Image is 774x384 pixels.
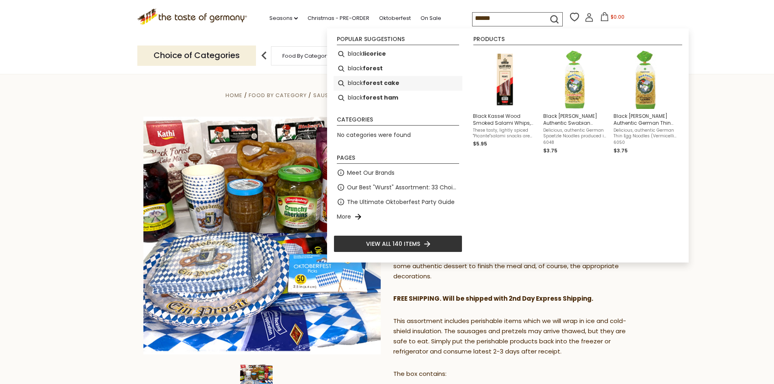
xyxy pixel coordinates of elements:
a: On Sale [421,14,441,23]
img: previous arrow [256,48,272,64]
a: The Ultimate Oktoberfest Party Guide [347,197,455,207]
span: No categories were found [337,131,411,139]
a: Seasons [269,14,298,23]
span: Delicious, authentic German Spaetzle Noodles produced in the heart of the [GEOGRAPHIC_DATA]. Perf... [543,128,607,139]
a: Home [225,91,243,99]
img: Black Forest Girl Authentic Thin Egg Noodles Vermicelli [616,50,675,109]
li: Pages [337,155,459,164]
img: The Taste of Germany Oktoberfest Party Box for 8, Perishable [143,117,381,354]
li: black forest [334,61,462,76]
a: Meet Our Brands [347,168,395,178]
li: The Ultimate Oktoberfest Party Guide [334,195,462,209]
li: black forest cake [334,76,462,91]
a: Our Best "Wurst" Assortment: 33 Choices For The Grillabend [347,183,459,192]
li: Popular suggestions [337,36,459,45]
span: 6048 [543,140,607,145]
li: black licorice [334,47,462,61]
span: Black Kassel Wood Smoked Salami Whips, Picante, 3.5 oz [473,113,537,126]
li: Black Kassel Wood Smoked Salami Whips, Picante, 3.5 oz [470,47,540,158]
span: Delicious, authentic German Thin Egg Noodles (Vermicelli) or Suppennudeln produced in the heart o... [614,128,677,139]
span: $3.75 [543,147,557,154]
a: Black Kassel Wood Smoked Salami WhipsBlack Kassel Wood Smoked Salami Whips, Picante, 3.5 ozThese ... [473,50,537,155]
p: This assortment includes perishable items which we will wrap in ice and cold-shield insulation. T... [393,316,631,357]
span: $5.95 [473,140,487,147]
span: $3.75 [614,147,628,154]
b: forest [363,64,383,73]
b: forest ham [363,93,398,102]
span: Black [PERSON_NAME] Authentic Swabian Spaetzle 16 oz. [543,113,607,126]
strong: FREE SHIPPING. Will be shipped with 2nd Day Express Shipping. [393,294,593,303]
li: More [334,209,462,224]
img: Black Kassel Wood Smoked Salami Whips [475,50,534,109]
p: Choice of Categories [137,46,256,65]
img: Black Forest Girl Authentic Spaetzle [546,50,605,109]
li: Black Forest Girl Authentic German Thin Egg Noodles 16 oz. [610,47,681,158]
li: Our Best "Wurst" Assortment: 33 Choices For The Grillabend [334,180,462,195]
b: forest cake [363,78,399,88]
li: Meet Our Brands [334,165,462,180]
a: Food By Category [282,53,330,59]
span: Black [PERSON_NAME] Authentic German Thin Egg Noodles 16 oz. [614,113,677,126]
button: $0.00 [595,12,630,24]
span: View all 140 items [366,239,420,248]
a: Sausages [313,91,344,99]
li: View all 140 items [334,235,462,252]
a: Food By Category [249,91,307,99]
span: $0.00 [611,13,624,20]
a: Christmas - PRE-ORDER [308,14,369,23]
b: licorice [363,49,386,59]
span: 6050 [614,140,677,145]
a: Black Forest Girl Authentic SpaetzleBlack [PERSON_NAME] Authentic Swabian Spaetzle 16 oz.Deliciou... [543,50,607,155]
li: Products [473,36,682,45]
li: Black Forest Girl Authentic Swabian Spaetzle 16 oz. [540,47,610,158]
li: Categories [337,117,459,126]
div: Instant Search Results [327,28,689,263]
a: Black Forest Girl Authentic Thin Egg Noodles VermicelliBlack [PERSON_NAME] Authentic German Thin ... [614,50,677,155]
span: These tasty, lightly spiced "Picante"salami snacks are very tasty and convenient to bring on trip... [473,128,537,139]
a: Oktoberfest [379,14,411,23]
p: The box contains: [393,369,631,379]
li: black forest ham [334,91,462,105]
